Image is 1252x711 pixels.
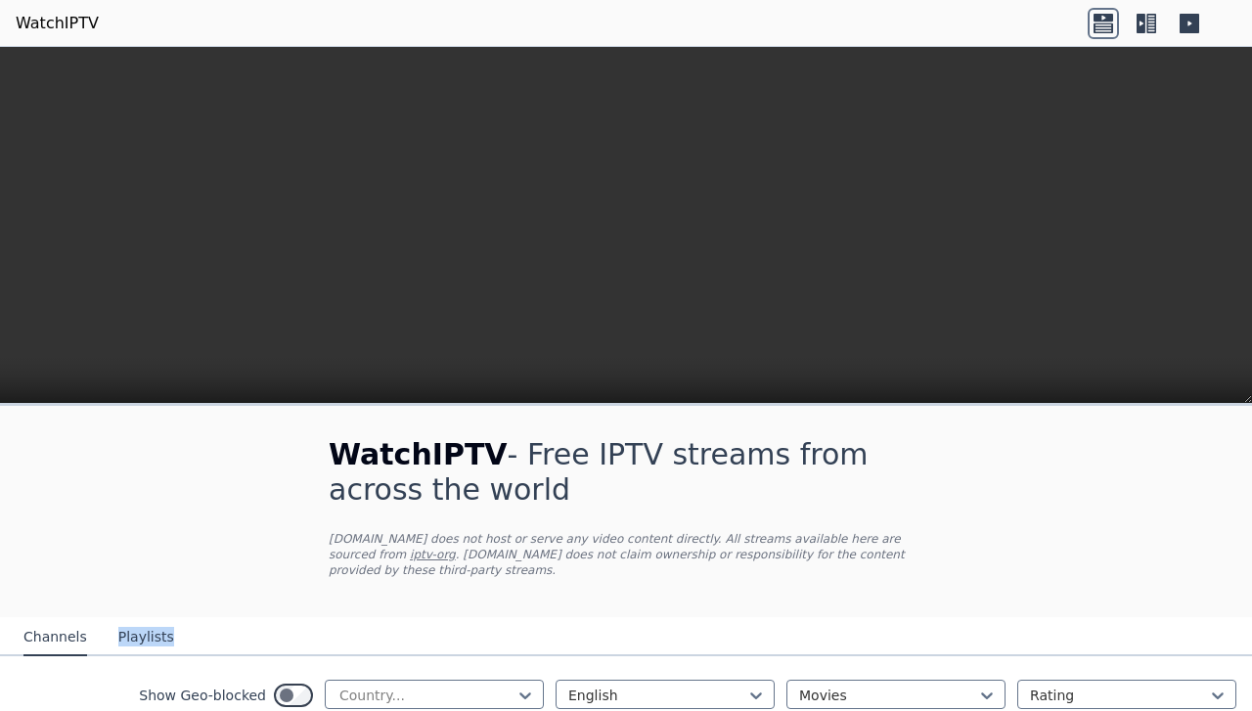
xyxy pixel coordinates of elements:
button: Channels [23,619,87,656]
span: WatchIPTV [329,437,508,471]
label: Show Geo-blocked [139,686,266,705]
a: iptv-org [410,548,456,561]
h1: - Free IPTV streams from across the world [329,437,923,508]
p: [DOMAIN_NAME] does not host or serve any video content directly. All streams available here are s... [329,531,923,578]
button: Playlists [118,619,174,656]
a: WatchIPTV [16,12,99,35]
